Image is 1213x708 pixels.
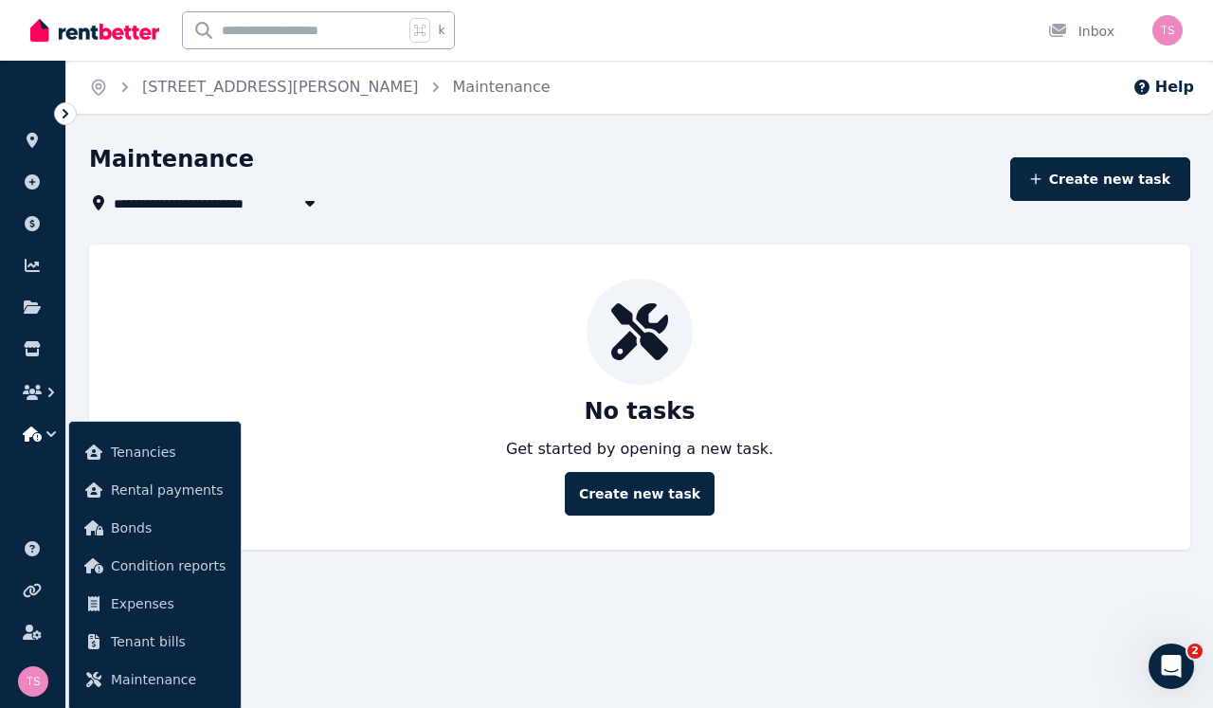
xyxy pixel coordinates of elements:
a: Condition reports [77,547,233,585]
button: Create new task [1010,157,1191,201]
a: [STREET_ADDRESS][PERSON_NAME] [142,78,419,96]
nav: Breadcrumb [66,61,573,114]
a: Tenancies [77,433,233,471]
h1: Maintenance [89,144,254,174]
p: No tasks [584,396,695,427]
span: Maintenance [111,668,226,691]
button: Create new task [565,472,715,516]
button: Help [1132,76,1194,99]
span: Expenses [111,592,226,615]
span: Condition reports [111,554,226,577]
a: Maintenance [453,78,551,96]
a: Expenses [77,585,233,623]
span: Tenant bills [111,630,226,653]
a: Rental payments [77,471,233,509]
span: Bonds [111,517,226,539]
iframe: Intercom live chat [1149,644,1194,689]
img: RentBetter [30,16,159,45]
a: Tenant bills [77,623,233,661]
img: Tarun Sharma [18,666,48,697]
p: Get started by opening a new task. [506,438,773,461]
span: Tenancies [111,441,226,463]
span: Rental payments [111,479,226,501]
div: Inbox [1048,22,1114,41]
img: Tarun Sharma [1152,15,1183,45]
span: 2 [1187,644,1203,659]
a: Maintenance [77,661,233,699]
a: Bonds [77,509,233,547]
span: k [438,23,444,38]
